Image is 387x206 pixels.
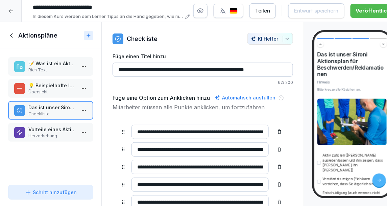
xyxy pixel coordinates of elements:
[323,153,387,173] p: Aktiv zuhören ([PERSON_NAME] ausreden lassen und ihm zeigen, dass [PERSON_NAME] ihn [PERSON_NAME])
[317,99,387,145] img: lu9ll4h8vl4hz90aeimy1eqp.png
[113,103,293,111] p: Mitarbeiter müssen alle Punkte anklicken, um fortzufahren
[127,34,158,43] p: Checkliste
[28,126,76,133] p: Vorteile eines Aktionsplans
[288,3,344,18] button: Entwurf speichern
[8,101,93,120] div: Das ist unser Sironi Aktionsplan für Beschwerden/ReklamationenCheckliste
[213,94,277,102] div: Automatisch ausfüllen
[8,123,93,142] div: Vorteile eines AktionsplansHervorhebung
[317,51,387,77] h4: Das ist unser Sironi Aktionsplan für Beschwerden/Reklamationen
[28,60,76,67] p: 📝 Was ist ein Aktionsplan?
[113,79,293,86] p: 62 / 200
[317,87,387,92] div: Bitte kreuze alle Kästchen an.
[250,36,290,42] div: KI Helfer
[255,7,270,15] div: Teilen
[323,177,387,187] p: Verständnis zeigen ("ich kann verstehen, dass Sie ärgerlich sind")
[28,133,76,139] p: Hervorhebung
[247,33,293,45] button: KI Helfer
[28,89,76,95] p: Übersicht
[8,79,93,98] div: 💡 Beispielhafte InhalteÜbersicht
[28,111,76,117] p: Checkliste
[294,7,339,15] div: Entwurf speichern
[8,57,93,76] div: 📝 Was ist ein Aktionsplan?Rich Text
[28,67,76,73] p: Rich Text
[249,3,276,18] button: Teilen
[113,53,293,60] label: Füge einen Titel hinzu
[317,80,387,85] p: Hinweis
[28,104,76,111] p: Das ist unser Sironi Aktionsplan für Beschwerden/Reklamationen
[8,185,93,200] button: Schritt hinzufügen
[113,94,210,102] h5: Füge eine Option zum Anklicken hinzu
[229,8,238,14] img: de.svg
[33,13,183,20] p: In diesem Kurs werden dem Lerner Tipps an die Hand gegeben, wie man effektiv mit schwierigen Kund...
[323,190,387,205] p: Entschuldigung (auch wenn es nicht Dein Fehler war, Entschuldigung wirkt Wunder)
[28,82,76,89] p: 💡 Beispielhafte Inhalte
[18,31,57,40] h1: Aktionspläne
[25,189,77,196] div: Schritt hinzufügen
